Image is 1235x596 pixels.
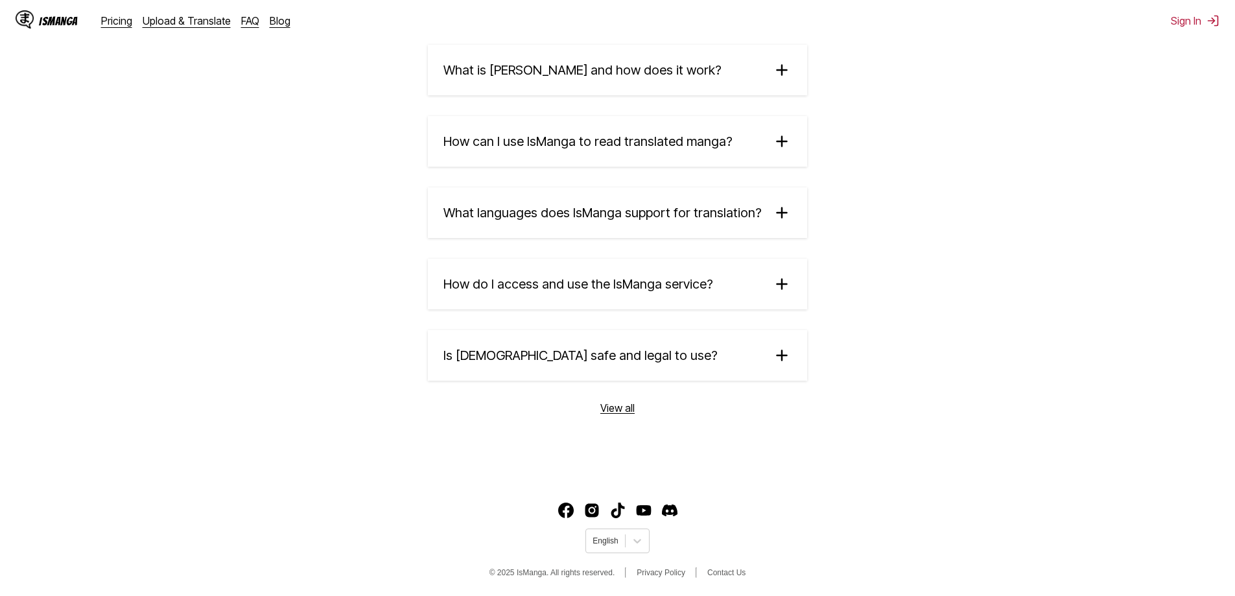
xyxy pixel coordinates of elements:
[1171,14,1219,27] button: Sign In
[584,503,600,518] a: Instagram
[707,568,746,577] a: Contact Us
[772,132,792,151] img: plus
[637,568,685,577] a: Privacy Policy
[443,205,762,221] span: What languages does IsManga support for translation?
[636,503,652,518] a: Youtube
[772,203,792,222] img: plus
[428,116,807,167] summary: How can I use IsManga to read translated manga?
[16,10,101,31] a: IsManga LogoIsManga
[443,276,713,292] span: How do I access and use the IsManga service?
[636,503,652,518] img: IsManga YouTube
[662,503,677,518] a: Discord
[662,503,677,518] img: IsManga Discord
[593,536,594,545] input: Select language
[610,503,626,518] img: IsManga TikTok
[101,14,132,27] a: Pricing
[241,14,259,27] a: FAQ
[558,503,574,518] a: Facebook
[772,60,792,80] img: plus
[428,45,807,95] summary: What is [PERSON_NAME] and how does it work?
[16,10,34,29] img: IsManga Logo
[428,330,807,381] summary: Is [DEMOGRAPHIC_DATA] safe and legal to use?
[1206,14,1219,27] img: Sign out
[772,346,792,365] img: plus
[39,15,78,27] div: IsManga
[143,14,231,27] a: Upload & Translate
[428,259,807,309] summary: How do I access and use the IsManga service?
[270,14,290,27] a: Blog
[428,187,807,238] summary: What languages does IsManga support for translation?
[443,348,718,363] span: Is [DEMOGRAPHIC_DATA] safe and legal to use?
[772,274,792,294] img: plus
[443,134,733,149] span: How can I use IsManga to read translated manga?
[610,503,626,518] a: TikTok
[584,503,600,518] img: IsManga Instagram
[489,568,615,577] span: © 2025 IsManga. All rights reserved.
[600,401,635,414] a: View all
[443,62,722,78] span: What is [PERSON_NAME] and how does it work?
[558,503,574,518] img: IsManga Facebook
